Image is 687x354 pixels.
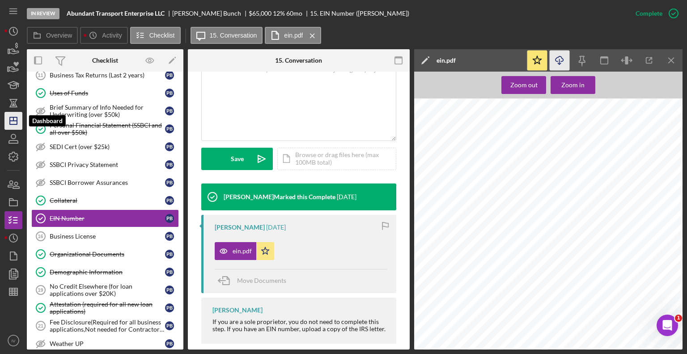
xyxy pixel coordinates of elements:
[165,321,174,330] div: P B
[50,122,165,136] div: Personal Financial Statement (SSBCI and all over $50k)
[657,315,678,336] iframe: Intercom live chat
[31,120,179,138] a: Personal Financial Statement (SSBCI and all over $50k)PB
[31,227,179,245] a: 16Business LicensePB
[50,233,165,240] div: Business License
[50,197,165,204] div: Collateral
[50,143,165,150] div: SEDI Cert (over $25k)
[50,251,165,258] div: Organizational Documents
[337,193,356,200] time: 2025-08-19 15:33
[50,340,165,347] div: Weather UP
[165,107,174,115] div: P B
[561,76,585,94] div: Zoom in
[31,335,179,353] a: Weather UPPB
[130,27,181,44] button: Checklist
[165,89,174,98] div: P B
[50,283,165,297] div: No Credit Elsewhere (for loan applications over $20K)
[237,277,286,284] span: Move Documents
[4,332,22,350] button: IV
[50,301,165,315] div: Attestation (required for all new loan applications)
[102,32,122,39] label: Activity
[275,57,322,64] div: 15. Conversation
[273,10,285,17] div: 12 %
[31,102,179,120] a: Brief Summary of Info Needed for Underwriting (over $50k)PB
[50,72,165,79] div: Business Tax Returns (Last 2 years)
[31,281,179,299] a: 19No Credit Elsewhere (for loan applications over $20K)PB
[551,76,595,94] button: Zoom in
[31,192,179,209] a: CollateralPB
[31,156,179,174] a: SSBCI Privacy StatementPB
[80,27,127,44] button: Activity
[165,178,174,187] div: P B
[437,57,456,64] div: ein.pdf
[50,90,165,97] div: Uses of Funds
[31,138,179,156] a: SEDI Cert (over $25k)PB
[38,234,43,239] tspan: 16
[215,242,274,260] button: ein.pdf
[215,224,265,231] div: [PERSON_NAME]
[50,319,165,333] div: Fee Disclosure(Required for all business applications,Not needed for Contractor loans)
[165,196,174,205] div: P B
[310,10,409,17] div: 15. EIN Number ([PERSON_NAME])
[50,104,165,118] div: Brief Summary of Info Needed for Underwriting (over $50k)
[265,27,321,44] button: ein.pdf
[284,32,303,39] label: ein.pdf
[31,317,179,335] a: 21Fee Disclosure(Required for all business applications,Not needed for Contractor loans)PB
[249,9,271,17] span: $65,000
[165,71,174,80] div: P B
[50,269,165,276] div: Demographic Information
[266,224,286,231] time: 2025-08-19 15:22
[212,318,387,333] div: If you are a sole proprietor, you do not need to complete this step. If you have an EIN number, u...
[165,232,174,241] div: P B
[38,287,43,293] tspan: 19
[165,250,174,259] div: P B
[201,148,273,170] button: Save
[31,209,179,227] a: EIN NumberPB
[165,160,174,169] div: P B
[165,214,174,223] div: P B
[286,10,302,17] div: 60 mo
[675,315,682,322] span: 1
[510,76,538,94] div: Zoom out
[38,323,43,328] tspan: 21
[31,245,179,263] a: Organizational DocumentsPB
[50,215,165,222] div: EIN Number
[231,148,244,170] div: Save
[165,124,174,133] div: P B
[191,27,263,44] button: 15. Conversation
[67,10,165,17] b: Abundant Transport Enterprise LLC
[212,307,263,314] div: [PERSON_NAME]
[210,32,257,39] label: 15. Conversation
[31,84,179,102] a: Uses of FundsPB
[172,10,249,17] div: [PERSON_NAME] Bunch
[27,27,78,44] button: Overview
[31,174,179,192] a: SSBCI Borrower AssurancesPB
[11,338,16,343] text: IV
[31,66,179,84] a: 11Business Tax Returns (Last 2 years)PB
[165,268,174,277] div: P B
[165,142,174,151] div: P B
[46,32,72,39] label: Overview
[27,8,59,19] div: In Review
[38,73,43,78] tspan: 11
[31,263,179,281] a: Demographic InformationPB
[165,286,174,294] div: P B
[149,32,175,39] label: Checklist
[627,4,683,22] button: Complete
[233,247,252,255] div: ein.pdf
[501,76,546,94] button: Zoom out
[50,179,165,186] div: SSBCI Borrower Assurances
[165,339,174,348] div: P B
[31,299,179,317] a: Attestation (required for all new loan applications)PB
[636,4,662,22] div: Complete
[165,303,174,312] div: P B
[215,269,295,292] button: Move Documents
[92,57,118,64] div: Checklist
[224,193,335,200] div: [PERSON_NAME] Marked this Complete
[50,161,165,168] div: SSBCI Privacy Statement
